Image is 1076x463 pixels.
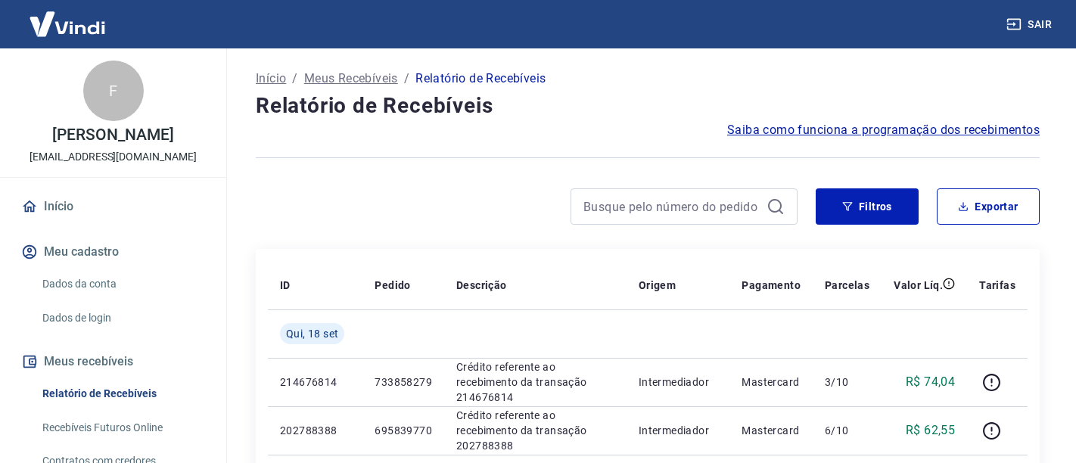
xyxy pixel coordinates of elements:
p: 6/10 [825,423,869,438]
p: Pagamento [742,278,801,293]
p: 202788388 [280,423,350,438]
p: Descrição [456,278,507,293]
a: Início [18,190,208,223]
a: Dados da conta [36,269,208,300]
p: [EMAIL_ADDRESS][DOMAIN_NAME] [30,149,197,165]
p: Tarifas [979,278,1015,293]
p: Crédito referente ao recebimento da transação 202788388 [456,408,614,453]
button: Exportar [937,188,1040,225]
p: 695839770 [375,423,432,438]
p: Relatório de Recebíveis [415,70,546,88]
div: F [83,61,144,121]
p: Valor Líq. [894,278,943,293]
p: R$ 62,55 [906,421,955,440]
p: 214676814 [280,374,350,390]
a: Saiba como funciona a programação dos recebimentos [727,121,1040,139]
a: Dados de login [36,303,208,334]
p: ID [280,278,291,293]
p: / [404,70,409,88]
button: Meu cadastro [18,235,208,269]
a: Início [256,70,286,88]
p: Crédito referente ao recebimento da transação 214676814 [456,359,614,405]
p: Intermediador [639,374,718,390]
input: Busque pelo número do pedido [583,195,760,218]
img: Vindi [18,1,117,47]
p: Origem [639,278,676,293]
p: R$ 74,04 [906,373,955,391]
p: / [292,70,297,88]
span: Qui, 18 set [286,326,338,341]
a: Meus Recebíveis [304,70,398,88]
button: Filtros [816,188,919,225]
button: Sair [1003,11,1058,39]
p: Intermediador [639,423,718,438]
h4: Relatório de Recebíveis [256,91,1040,121]
p: Mastercard [742,423,801,438]
a: Recebíveis Futuros Online [36,412,208,443]
p: Pedido [375,278,410,293]
a: Relatório de Recebíveis [36,378,208,409]
p: 733858279 [375,374,432,390]
p: 3/10 [825,374,869,390]
p: [PERSON_NAME] [52,127,173,143]
button: Meus recebíveis [18,345,208,378]
p: Mastercard [742,374,801,390]
p: Parcelas [825,278,869,293]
